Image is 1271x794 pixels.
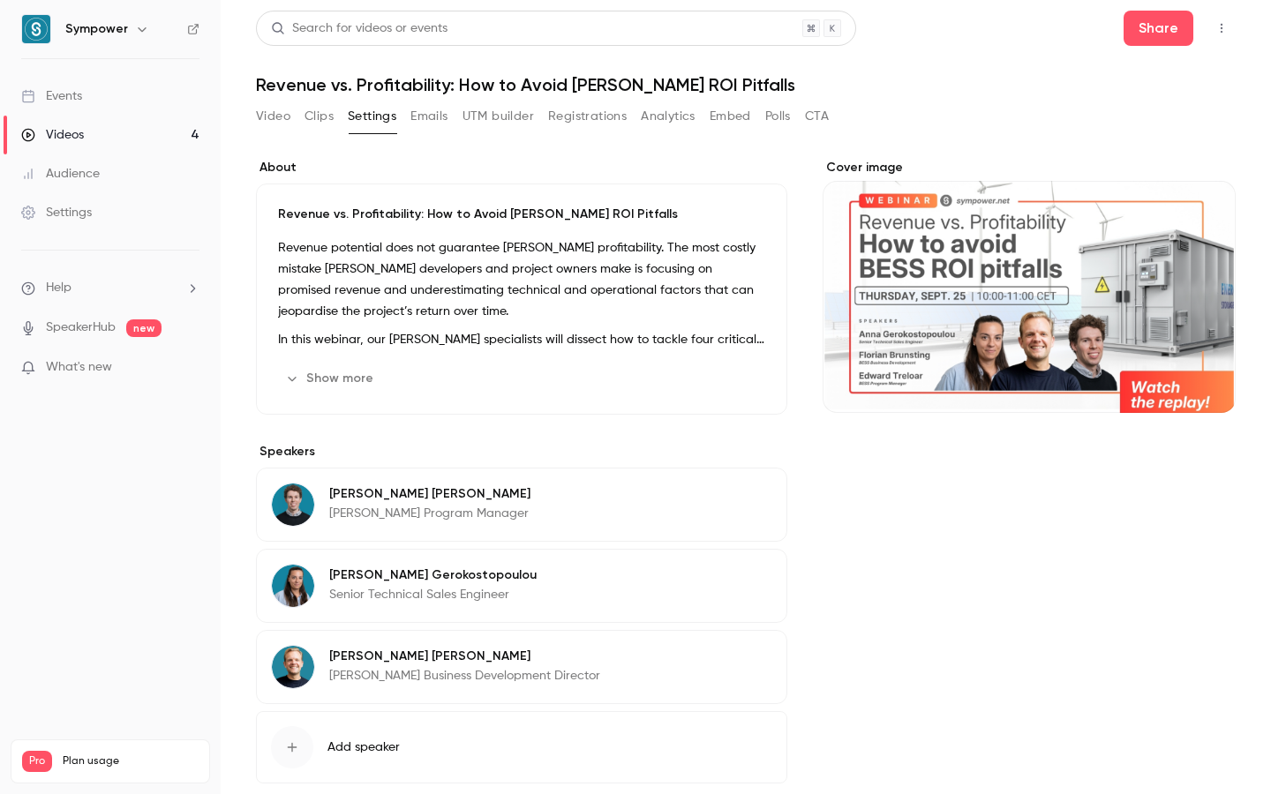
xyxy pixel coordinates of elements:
label: About [256,159,787,176]
h6: Sympower [65,20,128,38]
div: Videos [21,126,84,144]
a: SpeakerHub [46,318,116,337]
div: Edward Treloar[PERSON_NAME] [PERSON_NAME][PERSON_NAME] Program Manager [256,468,787,542]
button: Video [256,102,290,131]
div: Audience [21,165,100,183]
p: [PERSON_NAME] Gerokostopoulou [329,566,537,584]
img: Florian Brunsting [272,646,314,688]
div: Florian Brunsting[PERSON_NAME] [PERSON_NAME][PERSON_NAME] Business Development Director [256,630,787,704]
button: Add speaker [256,711,787,783]
button: Polls [765,102,791,131]
span: What's new [46,358,112,377]
p: [PERSON_NAME] Program Manager [329,505,530,522]
label: Speakers [256,443,787,461]
p: Senior Technical Sales Engineer [329,586,537,603]
span: Add speaker [327,738,400,756]
img: Edward Treloar [272,483,314,526]
section: Cover image [823,159,1236,413]
button: Analytics [641,102,696,131]
button: CTA [805,102,829,131]
p: [PERSON_NAME] Business Development Director [329,667,600,685]
button: Registrations [548,102,627,131]
div: Settings [21,204,92,221]
img: Anna Gerokostopoulou [272,565,314,607]
h1: Revenue vs. Profitability: How to Avoid [PERSON_NAME] ROI Pitfalls [256,74,1236,95]
button: Clips [305,102,334,131]
span: new [126,319,162,337]
span: Help [46,279,71,297]
button: Settings [348,102,396,131]
button: UTM builder [463,102,534,131]
iframe: Noticeable Trigger [178,360,199,376]
div: Events [21,87,82,105]
p: Revenue vs. Profitability: How to Avoid [PERSON_NAME] ROI Pitfalls [278,206,765,223]
div: Search for videos or events [271,19,447,38]
p: [PERSON_NAME] [PERSON_NAME] [329,485,530,503]
img: Sympower [22,15,50,43]
p: In this webinar, our [PERSON_NAME] specialists will dissect how to tackle four critical risks tha... [278,329,765,350]
button: Share [1124,11,1193,46]
button: Top Bar Actions [1207,14,1236,42]
button: Show more [278,364,384,393]
div: Anna Gerokostopoulou[PERSON_NAME] GerokostopoulouSenior Technical Sales Engineer [256,549,787,623]
p: [PERSON_NAME] [PERSON_NAME] [329,648,600,665]
p: Revenue potential does not guarantee [PERSON_NAME] profitability. The most costly mistake [PERSON... [278,237,765,322]
button: Embed [710,102,751,131]
li: help-dropdown-opener [21,279,199,297]
label: Cover image [823,159,1236,176]
span: Pro [22,751,52,772]
button: Emails [410,102,447,131]
span: Plan usage [63,754,199,768]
